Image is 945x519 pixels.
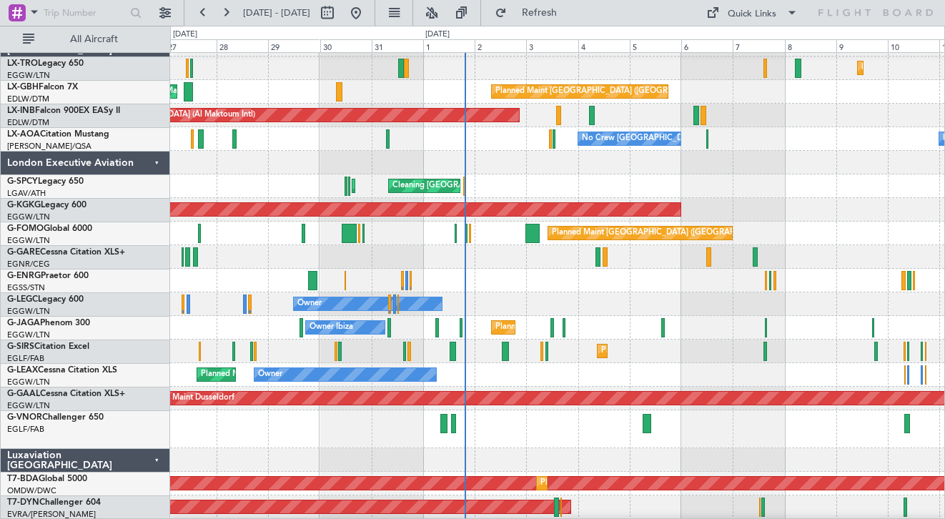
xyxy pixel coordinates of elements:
a: [PERSON_NAME]/QSA [7,141,91,152]
a: G-VNORChallenger 650 [7,413,104,422]
span: T7-DYN [7,498,39,507]
div: 7 [733,39,784,52]
button: Refresh [488,1,574,24]
div: Planned Maint Dubai (Al Maktoum Intl) [540,473,681,494]
div: 10 [888,39,939,52]
input: Trip Number [44,2,126,24]
div: 8 [785,39,836,52]
div: Owner Ibiza [310,317,353,338]
div: Planned Maint [GEOGRAPHIC_DATA] ([GEOGRAPHIC_DATA]) [495,317,721,338]
div: 3 [526,39,578,52]
span: G-SIRS [7,342,34,351]
a: EGGW/LTN [7,330,50,340]
span: T7-BDA [7,475,39,483]
div: 27 [165,39,217,52]
a: EGGW/LTN [7,400,50,411]
span: G-LEGC [7,295,38,304]
a: EGGW/LTN [7,306,50,317]
a: LX-INBFalcon 900EX EASy II [7,107,120,115]
a: EGGW/LTN [7,212,50,222]
span: G-GAAL [7,390,40,398]
span: G-JAGA [7,319,40,327]
div: 4 [578,39,630,52]
a: T7-BDAGlobal 5000 [7,475,87,483]
a: EGGW/LTN [7,377,50,387]
div: Owner [297,293,322,315]
a: EGGW/LTN [7,70,50,81]
div: Planned Maint Dusseldorf [141,387,234,409]
a: LX-AOACitation Mustang [7,130,109,139]
div: Cleaning [GEOGRAPHIC_DATA] ([PERSON_NAME] Intl) [392,175,594,197]
a: G-LEGCLegacy 600 [7,295,84,304]
a: G-LEAXCessna Citation XLS [7,366,117,375]
a: G-KGKGLegacy 600 [7,201,86,209]
a: LX-TROLegacy 650 [7,59,84,68]
span: LX-GBH [7,83,39,92]
span: G-FOMO [7,224,44,233]
a: G-SIRSCitation Excel [7,342,89,351]
div: [DATE] [173,29,197,41]
div: 6 [681,39,733,52]
a: EGSS/STN [7,282,45,293]
a: G-SPCYLegacy 650 [7,177,84,186]
div: 30 [320,39,372,52]
span: [DATE] - [DATE] [243,6,310,19]
div: Quick Links [728,7,776,21]
a: EGLF/FAB [7,424,44,435]
span: LX-AOA [7,130,40,139]
a: G-GAALCessna Citation XLS+ [7,390,125,398]
a: OMDW/DWC [7,485,56,496]
a: LX-GBHFalcon 7X [7,83,78,92]
button: Quick Links [699,1,805,24]
a: LGAV/ATH [7,188,46,199]
button: All Aircraft [16,28,155,51]
span: G-KGKG [7,201,41,209]
span: LX-TRO [7,59,38,68]
a: EGNR/CEG [7,259,50,270]
span: G-GARE [7,248,40,257]
div: Planned Maint [GEOGRAPHIC_DATA] ([GEOGRAPHIC_DATA] Intl) [495,81,734,102]
div: Owner [258,364,282,385]
a: G-FOMOGlobal 6000 [7,224,92,233]
span: G-VNOR [7,413,42,422]
a: EDLW/DTM [7,94,49,104]
div: [DATE] [425,29,450,41]
a: G-JAGAPhenom 300 [7,319,90,327]
div: 29 [268,39,320,52]
div: 9 [836,39,888,52]
div: Planned Maint [GEOGRAPHIC_DATA] ([GEOGRAPHIC_DATA]) [601,340,826,362]
div: 1 [423,39,475,52]
a: EDLW/DTM [7,117,49,128]
a: G-ENRGPraetor 600 [7,272,89,280]
span: Refresh [510,8,570,18]
span: G-SPCY [7,177,38,186]
div: 2 [475,39,526,52]
div: 5 [630,39,681,52]
a: G-GARECessna Citation XLS+ [7,248,125,257]
a: EGLF/FAB [7,353,44,364]
span: All Aircraft [37,34,151,44]
a: T7-DYNChallenger 604 [7,498,101,507]
div: 28 [217,39,268,52]
div: 31 [372,39,423,52]
div: No Crew [GEOGRAPHIC_DATA] (Dublin Intl) [582,128,743,149]
div: Planned Maint [GEOGRAPHIC_DATA] ([GEOGRAPHIC_DATA]) [201,364,426,385]
span: G-LEAX [7,366,38,375]
span: G-ENRG [7,272,41,280]
span: LX-INB [7,107,35,115]
a: EGGW/LTN [7,235,50,246]
div: Planned Maint [GEOGRAPHIC_DATA] ([GEOGRAPHIC_DATA]) [552,222,777,244]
